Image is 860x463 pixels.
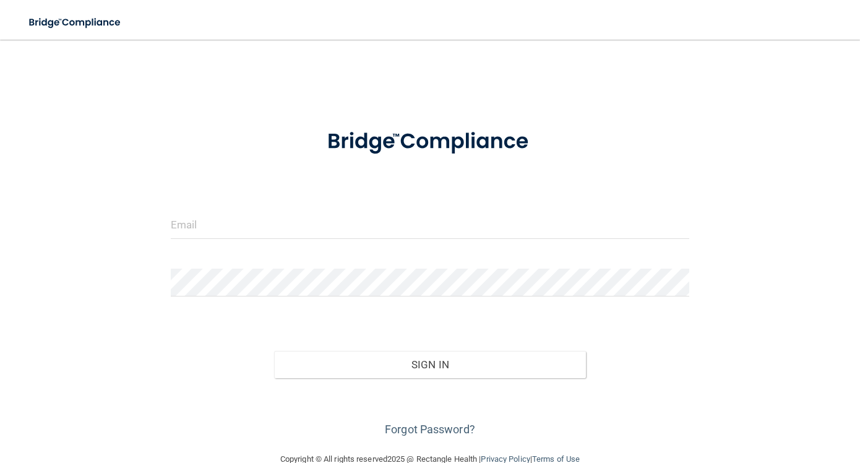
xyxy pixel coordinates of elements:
img: bridge_compliance_login_screen.278c3ca4.svg [305,114,555,170]
a: Forgot Password? [385,423,475,436]
button: Sign In [274,351,585,378]
input: Email [171,211,689,239]
img: bridge_compliance_login_screen.278c3ca4.svg [19,10,132,35]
